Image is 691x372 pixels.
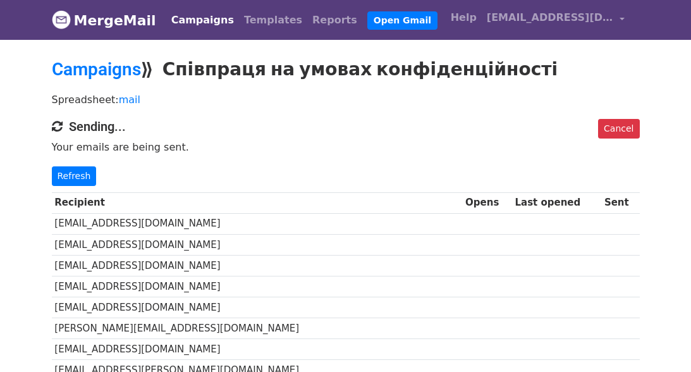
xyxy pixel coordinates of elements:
td: [EMAIL_ADDRESS][DOMAIN_NAME] [52,213,463,234]
a: Cancel [598,119,639,139]
p: Spreadsheet: [52,93,640,106]
td: [PERSON_NAME][EMAIL_ADDRESS][DOMAIN_NAME] [52,318,463,339]
th: Sent [601,192,639,213]
a: mail [119,94,140,106]
a: Open Gmail [367,11,437,30]
th: Opens [462,192,511,213]
h4: Sending... [52,119,640,134]
td: [EMAIL_ADDRESS][DOMAIN_NAME] [52,255,463,276]
td: [EMAIL_ADDRESS][DOMAIN_NAME] [52,276,463,297]
a: Help [446,5,482,30]
th: Recipient [52,192,463,213]
a: Campaigns [52,59,141,80]
td: [EMAIL_ADDRESS][DOMAIN_NAME] [52,297,463,318]
a: Campaigns [166,8,239,33]
a: Reports [307,8,362,33]
span: [EMAIL_ADDRESS][DOMAIN_NAME] [487,10,613,25]
a: [EMAIL_ADDRESS][DOMAIN_NAME] [482,5,630,35]
a: Templates [239,8,307,33]
td: [EMAIL_ADDRESS][DOMAIN_NAME] [52,339,463,360]
p: Your emails are being sent. [52,140,640,154]
h2: ⟫ Співпраця на умовах конфіденційності [52,59,640,80]
th: Last opened [512,192,601,213]
a: MergeMail [52,7,156,34]
a: Refresh [52,166,97,186]
td: [EMAIL_ADDRESS][DOMAIN_NAME] [52,234,463,255]
img: MergeMail logo [52,10,71,29]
